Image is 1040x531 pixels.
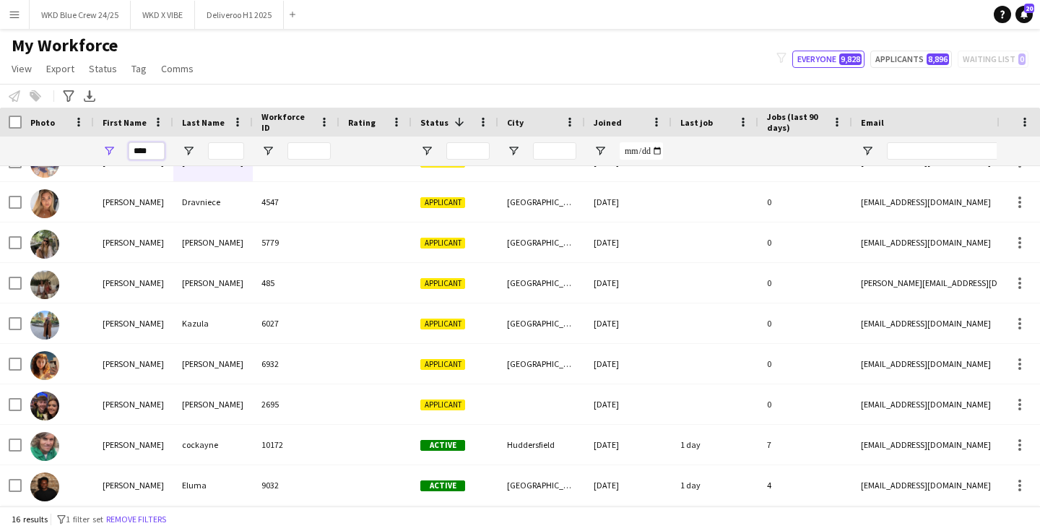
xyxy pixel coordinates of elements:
div: 4547 [253,182,339,222]
span: Applicant [420,238,465,249]
span: Applicant [420,400,465,410]
div: [PERSON_NAME] [173,223,253,262]
span: Email [861,117,884,128]
input: Workforce ID Filter Input [287,142,331,160]
div: 4 [758,465,852,505]
div: Eluma [173,465,253,505]
span: Joined [594,117,622,128]
div: 1 day [672,425,758,465]
button: Everyone9,828 [792,51,864,68]
input: Joined Filter Input [620,142,663,160]
div: 0 [758,223,852,262]
div: [GEOGRAPHIC_DATA] [498,223,585,262]
a: Comms [155,59,199,78]
span: 8,896 [927,53,949,65]
span: Rating [348,117,376,128]
span: Workforce ID [261,111,313,133]
div: 0 [758,303,852,343]
div: [PERSON_NAME] [173,344,253,384]
img: Paul Eluma [30,472,59,501]
div: 0 [758,384,852,424]
a: Status [83,59,123,78]
span: Tag [131,62,147,75]
span: Active [420,440,465,451]
input: Last Name Filter Input [208,142,244,160]
div: Huddersfield [498,425,585,465]
span: Applicant [420,319,465,329]
div: [GEOGRAPHIC_DATA] [498,344,585,384]
div: [PERSON_NAME] [94,465,173,505]
span: Photo [30,117,55,128]
button: Open Filter Menu [182,144,195,157]
div: [PERSON_NAME] [94,263,173,303]
div: Dravniece [173,182,253,222]
span: Jobs (last 90 days) [767,111,826,133]
div: 10172 [253,425,339,465]
div: [PERSON_NAME] [173,384,253,424]
span: Active [420,480,465,491]
div: [DATE] [585,344,672,384]
div: [DATE] [585,303,672,343]
div: [PERSON_NAME] [94,223,173,262]
span: Status [89,62,117,75]
span: Applicant [420,197,465,208]
div: [PERSON_NAME] [94,384,173,424]
div: [DATE] [585,384,672,424]
div: [DATE] [585,465,672,505]
img: Paula Taboada [30,270,59,299]
div: 0 [758,182,852,222]
img: Paulina Kazula [30,311,59,340]
button: Open Filter Menu [594,144,607,157]
span: 20 [1024,4,1034,13]
div: [DATE] [585,223,672,262]
input: First Name Filter Input [129,142,165,160]
div: [DATE] [585,425,672,465]
span: Applicant [420,278,465,289]
div: [PERSON_NAME] [94,425,173,465]
div: 6027 [253,303,339,343]
span: Applicant [420,359,465,370]
a: 20 [1015,6,1033,23]
input: Status Filter Input [446,142,490,160]
span: 9,828 [839,53,862,65]
div: 2695 [253,384,339,424]
div: 5779 [253,223,339,262]
div: Kazula [173,303,253,343]
img: Paula Garcia Doncel [30,230,59,259]
app-action-btn: Advanced filters [60,87,77,105]
div: 0 [758,263,852,303]
button: Applicants8,896 [870,51,952,68]
span: My Workforce [12,35,118,56]
button: WKD X VIBE [131,1,195,29]
div: [GEOGRAPHIC_DATA] [498,303,585,343]
div: [PERSON_NAME] [94,344,173,384]
button: Open Filter Menu [103,144,116,157]
a: Export [40,59,80,78]
div: cockayne [173,425,253,465]
div: [GEOGRAPHIC_DATA] [498,182,585,222]
button: Open Filter Menu [261,144,274,157]
img: Paulina Urbanowicz [30,351,59,380]
a: Tag [126,59,152,78]
span: First Name [103,117,147,128]
button: Open Filter Menu [507,144,520,157]
span: Last Name [182,117,225,128]
div: [PERSON_NAME] [173,263,253,303]
button: Deliveroo H1 2025 [195,1,284,29]
span: Status [420,117,448,128]
div: 0 [758,344,852,384]
div: 7 [758,425,852,465]
span: 1 filter set [66,514,103,524]
div: 9032 [253,465,339,505]
div: [GEOGRAPHIC_DATA] [498,465,585,505]
button: WKD Blue Crew 24/25 [30,1,131,29]
div: [PERSON_NAME] [94,182,173,222]
a: View [6,59,38,78]
div: [DATE] [585,182,672,222]
div: [PERSON_NAME] [94,303,173,343]
span: View [12,62,32,75]
div: 1 day [672,465,758,505]
span: Export [46,62,74,75]
div: [DATE] [585,263,672,303]
span: Comms [161,62,194,75]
